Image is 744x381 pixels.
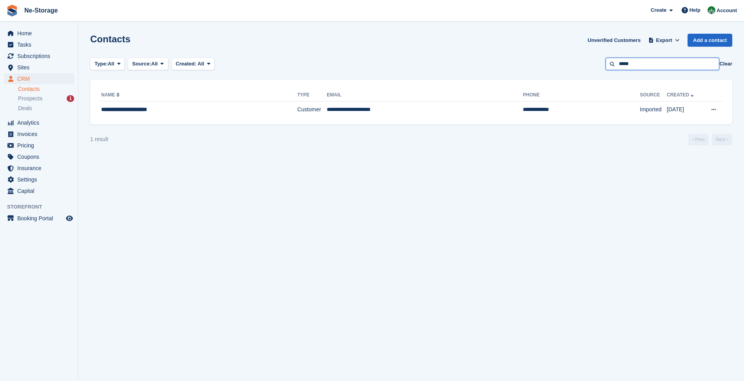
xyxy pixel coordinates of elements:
a: menu [4,28,74,39]
a: Preview store [65,214,74,223]
td: [DATE] [667,102,702,118]
button: Source: All [128,58,168,71]
a: Previous [688,134,709,145]
a: Next [712,134,732,145]
a: menu [4,151,74,162]
span: Pricing [17,140,64,151]
button: Clear [719,60,732,68]
a: menu [4,51,74,62]
span: Sites [17,62,64,73]
a: menu [4,140,74,151]
span: Export [656,36,672,44]
span: Booking Portal [17,213,64,224]
a: menu [4,62,74,73]
span: Create [651,6,666,14]
span: All [108,60,115,68]
a: Contacts [18,85,74,93]
a: Unverified Customers [584,34,644,47]
a: menu [4,185,74,196]
a: Add a contact [688,34,732,47]
a: menu [4,163,74,174]
span: Home [17,28,64,39]
span: Capital [17,185,64,196]
h1: Contacts [90,34,131,44]
nav: Page [687,134,734,145]
img: Charlotte Nesbitt [708,6,715,14]
span: Settings [17,174,64,185]
td: Customer [297,102,327,118]
a: menu [4,213,74,224]
span: Deals [18,105,32,112]
a: Prospects 1 [18,94,74,103]
th: Phone [523,89,640,102]
span: Subscriptions [17,51,64,62]
th: Type [297,89,327,102]
a: Created [667,92,695,98]
a: menu [4,73,74,84]
span: Insurance [17,163,64,174]
div: 1 result [90,135,108,143]
a: Name [101,92,121,98]
span: Help [689,6,700,14]
span: Account [717,7,737,15]
span: Coupons [17,151,64,162]
th: Source [640,89,667,102]
span: Storefront [7,203,78,211]
span: All [198,61,204,67]
span: Prospects [18,95,42,102]
button: Type: All [90,58,125,71]
a: Deals [18,104,74,112]
button: Export [647,34,681,47]
div: 1 [67,95,74,102]
span: Tasks [17,39,64,50]
img: stora-icon-8386f47178a22dfd0bd8f6a31ec36ba5ce8667c1dd55bd0f319d3a0aa187defe.svg [6,5,18,16]
td: Imported [640,102,667,118]
a: menu [4,117,74,128]
span: Analytics [17,117,64,128]
th: Email [327,89,523,102]
button: Created: All [171,58,215,71]
span: Created: [176,61,196,67]
span: All [151,60,158,68]
span: Source: [132,60,151,68]
span: CRM [17,73,64,84]
span: Type: [95,60,108,68]
a: Ne-Storage [21,4,61,17]
span: Invoices [17,129,64,140]
a: menu [4,39,74,50]
a: menu [4,174,74,185]
a: menu [4,129,74,140]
